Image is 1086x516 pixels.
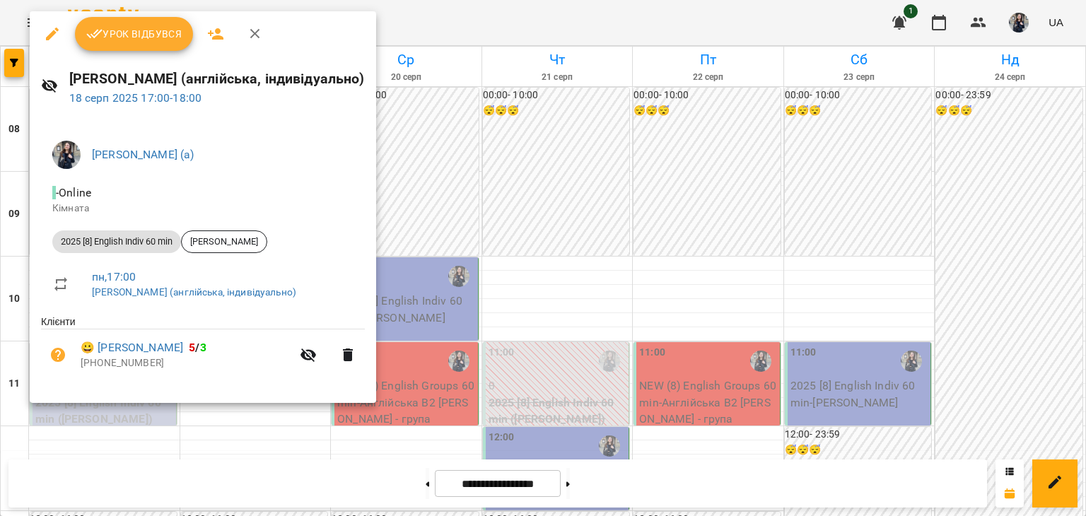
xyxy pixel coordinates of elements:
[92,148,194,161] a: [PERSON_NAME] (а)
[86,25,182,42] span: Урок відбувся
[41,315,365,385] ul: Клієнти
[182,235,267,248] span: [PERSON_NAME]
[41,338,75,372] button: Візит ще не сплачено. Додати оплату?
[52,201,354,216] p: Кімната
[181,230,267,253] div: [PERSON_NAME]
[92,286,296,298] a: [PERSON_NAME] (англійська, індивідуально)
[52,235,181,248] span: 2025 [8] English Indiv 60 min
[189,341,195,354] span: 5
[200,341,206,354] span: 3
[52,141,81,169] img: 5dc71f453aaa25dcd3a6e3e648fe382a.JPG
[75,17,194,51] button: Урок відбувся
[69,68,365,90] h6: [PERSON_NAME] (англійська, індивідуально)
[81,339,183,356] a: 😀 [PERSON_NAME]
[69,91,202,105] a: 18 серп 2025 17:00-18:00
[92,270,136,283] a: пн , 17:00
[81,356,291,370] p: [PHONE_NUMBER]
[52,186,94,199] span: - Online
[189,341,206,354] b: /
